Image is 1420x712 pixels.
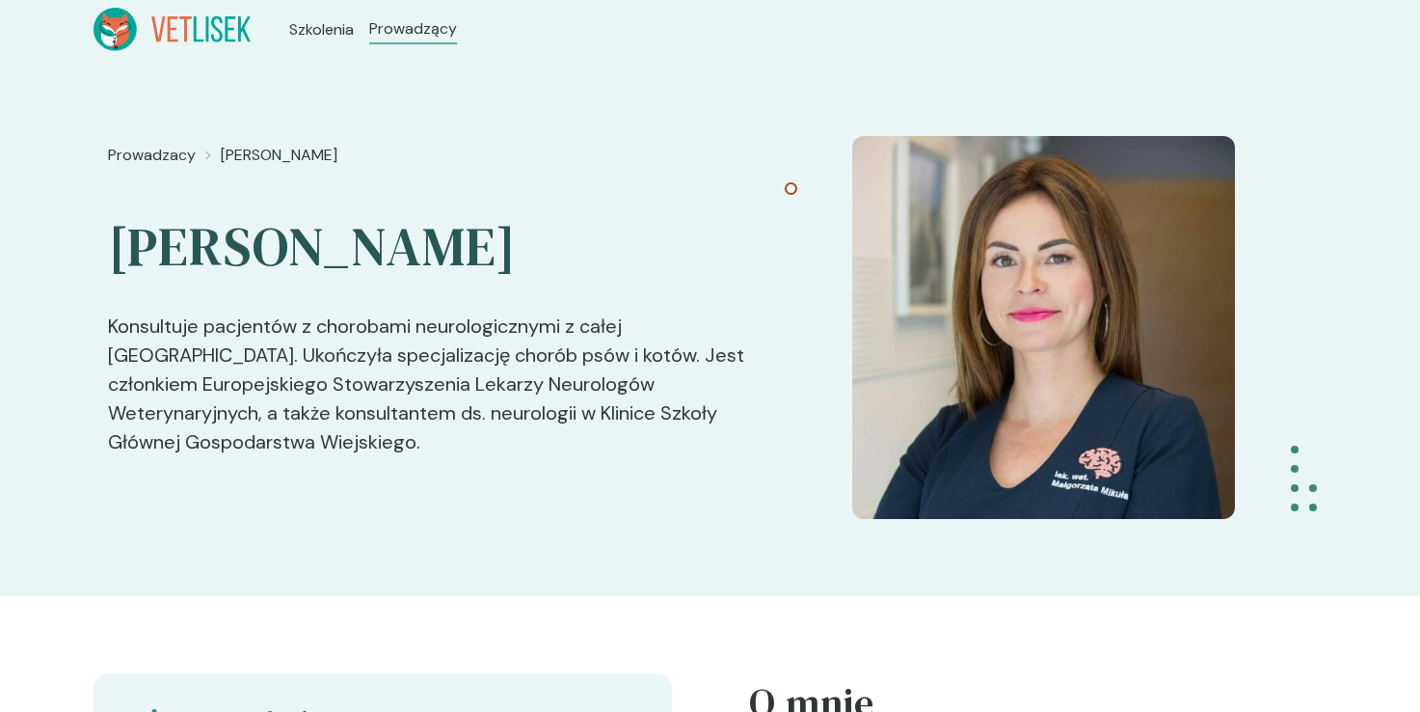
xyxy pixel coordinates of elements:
[221,144,337,167] a: [PERSON_NAME]
[108,175,757,281] h2: [PERSON_NAME]
[108,281,757,456] p: Konsultuje pacjentów z chorobami neurologicznymi z całej [GEOGRAPHIC_DATA]. Ukończyła specjalizac...
[852,136,1235,519] img: 658dc530531ac2845a27004c_FB_IMG_1698344197760-1-.jpg
[369,17,457,41] a: Prowadzący
[108,144,196,167] a: Prowadzacy
[289,18,354,41] a: Szkolenia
